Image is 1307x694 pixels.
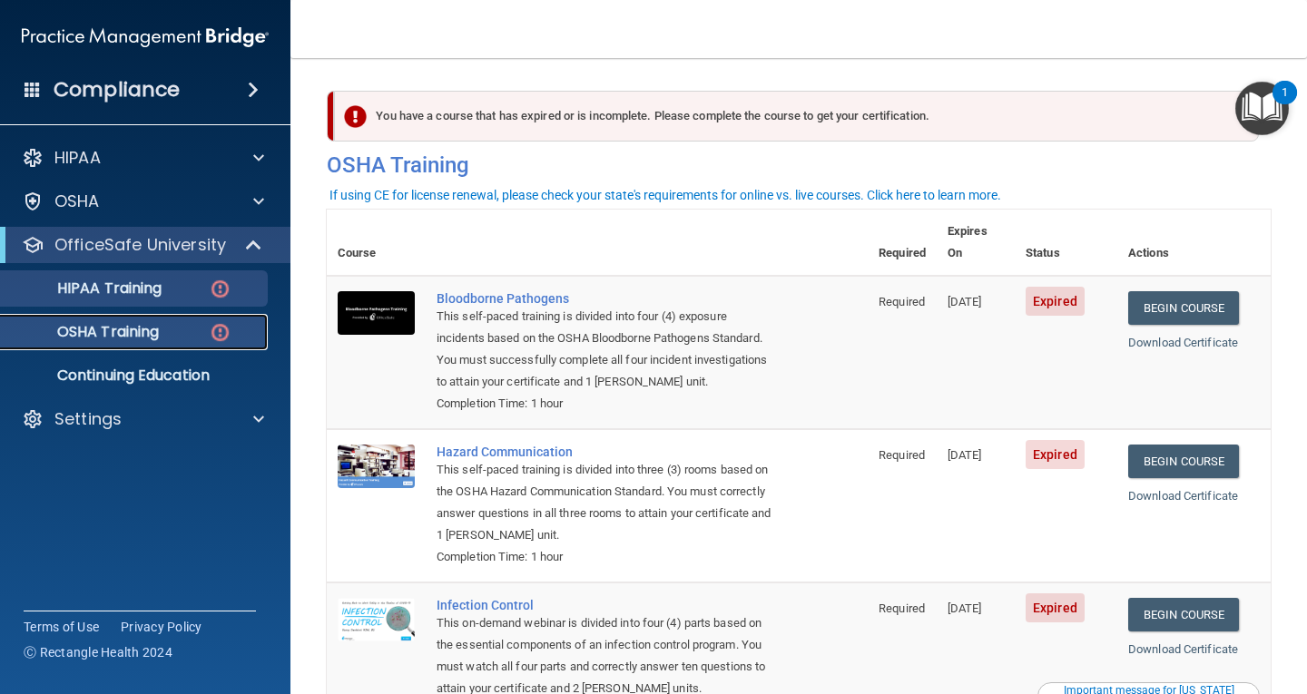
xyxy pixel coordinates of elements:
img: exclamation-circle-solid-danger.72ef9ffc.png [344,105,367,128]
div: This self-paced training is divided into four (4) exposure incidents based on the OSHA Bloodborne... [437,306,777,393]
div: Completion Time: 1 hour [437,393,777,415]
span: Expired [1026,440,1085,469]
div: This self-paced training is divided into three (3) rooms based on the OSHA Hazard Communication S... [437,459,777,546]
a: Bloodborne Pathogens [437,291,777,306]
th: Expires On [937,210,1015,276]
a: Settings [22,408,264,430]
p: HIPAA [54,147,101,169]
img: PMB logo [22,19,269,55]
p: OSHA [54,191,100,212]
span: Required [879,601,925,615]
span: Expired [1026,593,1085,622]
h4: Compliance [54,77,180,103]
a: Begin Course [1128,291,1239,325]
a: Download Certificate [1128,336,1238,349]
div: Completion Time: 1 hour [437,546,777,568]
img: danger-circle.6113f641.png [209,321,231,344]
span: [DATE] [948,295,982,308]
span: [DATE] [948,601,982,615]
p: OSHA Training [12,323,159,341]
p: Continuing Education [12,367,260,385]
a: Hazard Communication [437,445,777,459]
p: OfficeSafe University [54,234,226,256]
div: If using CE for license renewal, please check your state's requirements for online vs. live cours... [329,189,1001,201]
span: [DATE] [948,448,982,462]
span: Expired [1026,287,1085,316]
span: Required [879,448,925,462]
th: Required [868,210,937,276]
span: Ⓒ Rectangle Health 2024 [24,643,172,661]
button: Open Resource Center, 1 new notification [1235,82,1289,135]
a: Privacy Policy [121,618,202,636]
a: Terms of Use [24,618,99,636]
div: You have a course that has expired or is incomplete. Please complete the course to get your certi... [334,91,1259,142]
th: Actions [1117,210,1271,276]
h4: OSHA Training [327,152,1271,178]
a: Begin Course [1128,598,1239,631]
a: Download Certificate [1128,489,1238,503]
a: Begin Course [1128,445,1239,478]
span: Required [879,295,925,308]
th: Status [1015,210,1117,276]
a: OfficeSafe University [22,234,263,256]
a: Infection Control [437,598,777,612]
th: Course [327,210,426,276]
img: danger-circle.6113f641.png [209,278,231,300]
a: HIPAA [22,147,264,169]
a: OSHA [22,191,264,212]
div: 1 [1282,93,1288,116]
p: HIPAA Training [12,279,162,298]
a: Download Certificate [1128,642,1238,656]
button: If using CE for license renewal, please check your state's requirements for online vs. live cours... [327,186,1004,204]
p: Settings [54,408,122,430]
